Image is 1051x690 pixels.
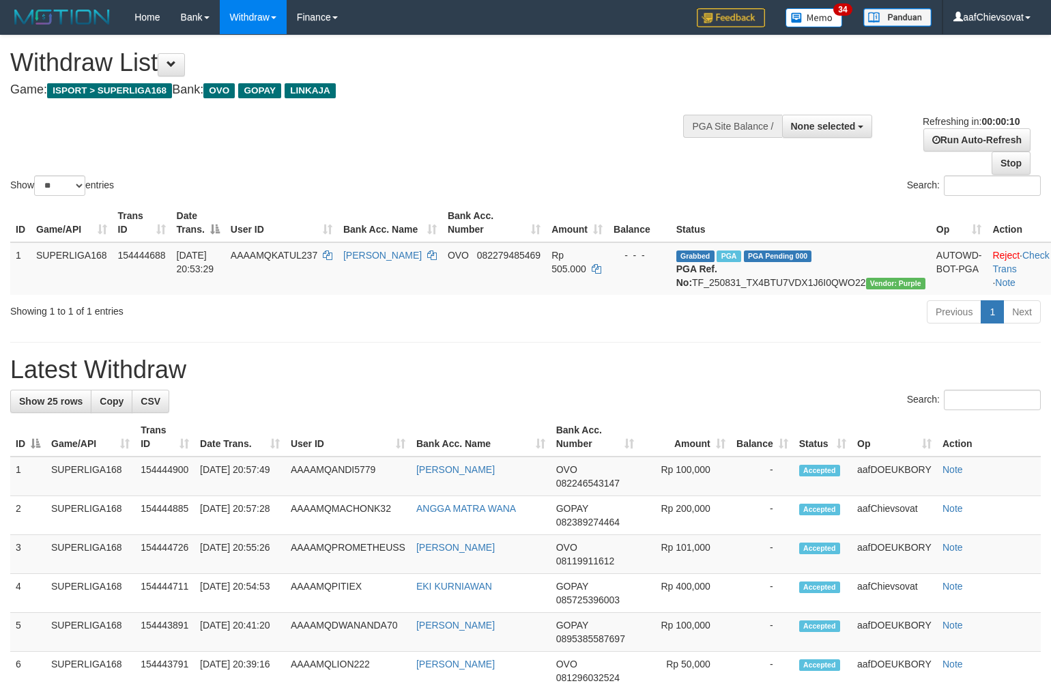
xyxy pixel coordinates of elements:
[556,556,615,566] span: Copy 08119911612 to clipboard
[852,535,937,574] td: aafDOEUKBORY
[799,620,840,632] span: Accepted
[782,115,873,138] button: None selected
[171,203,225,242] th: Date Trans.: activate to sort column descending
[46,613,135,652] td: SUPERLIGA168
[992,152,1031,175] a: Stop
[10,7,114,27] img: MOTION_logo.png
[343,250,422,261] a: [PERSON_NAME]
[556,672,620,683] span: Copy 081296032524 to clipboard
[942,464,963,475] a: Note
[799,659,840,671] span: Accepted
[556,517,620,528] span: Copy 082389274464 to clipboard
[177,250,214,274] span: [DATE] 20:53:29
[416,542,495,553] a: [PERSON_NAME]
[942,542,963,553] a: Note
[477,250,541,261] span: Copy 082279485469 to clipboard
[931,203,988,242] th: Op: activate to sort column ascending
[10,496,46,535] td: 2
[995,277,1016,288] a: Note
[799,581,840,593] span: Accepted
[100,396,124,407] span: Copy
[639,496,731,535] td: Rp 200,000
[10,613,46,652] td: 5
[10,457,46,496] td: 1
[132,390,169,413] a: CSV
[10,203,31,242] th: ID
[791,121,856,132] span: None selected
[697,8,765,27] img: Feedback.jpg
[195,574,285,613] td: [DATE] 20:54:53
[46,574,135,613] td: SUPERLIGA168
[135,496,195,535] td: 154444885
[10,418,46,457] th: ID: activate to sort column descending
[10,299,428,318] div: Showing 1 to 1 of 1 entries
[135,613,195,652] td: 154443891
[416,464,495,475] a: [PERSON_NAME]
[556,581,588,592] span: GOPAY
[852,418,937,457] th: Op: activate to sort column ascending
[442,203,546,242] th: Bank Acc. Number: activate to sort column ascending
[614,248,665,262] div: - - -
[285,457,411,496] td: AAAAMQANDI5779
[556,594,620,605] span: Copy 085725396003 to clipboard
[671,242,931,295] td: TF_250831_TX4BTU7VDX1J6I0QWO22
[10,535,46,574] td: 3
[135,535,195,574] td: 154444726
[992,250,1020,261] a: Reject
[907,175,1041,196] label: Search:
[285,418,411,457] th: User ID: activate to sort column ascending
[799,543,840,554] span: Accepted
[852,496,937,535] td: aafChievsovat
[195,418,285,457] th: Date Trans.: activate to sort column ascending
[195,457,285,496] td: [DATE] 20:57:49
[794,418,852,457] th: Status: activate to sort column ascending
[238,83,281,98] span: GOPAY
[285,83,336,98] span: LINKAJA
[907,390,1041,410] label: Search:
[937,418,1041,457] th: Action
[927,300,981,324] a: Previous
[608,203,671,242] th: Balance
[47,83,172,98] span: ISPORT > SUPERLIGA168
[671,203,931,242] th: Status
[981,300,1004,324] a: 1
[942,503,963,514] a: Note
[852,457,937,496] td: aafDOEUKBORY
[118,250,166,261] span: 154444688
[135,457,195,496] td: 154444900
[285,535,411,574] td: AAAAMQPROMETHEUSS
[46,496,135,535] td: SUPERLIGA168
[285,574,411,613] td: AAAAMQPITIEX
[135,574,195,613] td: 154444711
[10,242,31,295] td: 1
[225,203,338,242] th: User ID: activate to sort column ascending
[231,250,317,261] span: AAAAMQKATUL237
[866,278,925,289] span: Vendor URL: https://trx4.1velocity.biz
[639,418,731,457] th: Amount: activate to sort column ascending
[448,250,469,261] span: OVO
[717,250,740,262] span: Marked by aafsoycanthlai
[676,250,715,262] span: Grabbed
[639,613,731,652] td: Rp 100,000
[10,574,46,613] td: 4
[944,390,1041,410] input: Search:
[731,574,794,613] td: -
[923,116,1020,127] span: Refreshing in:
[135,418,195,457] th: Trans ID: activate to sort column ascending
[852,613,937,652] td: aafDOEUKBORY
[981,116,1020,127] strong: 00:00:10
[731,613,794,652] td: -
[556,542,577,553] span: OVO
[731,418,794,457] th: Balance: activate to sort column ascending
[556,633,625,644] span: Copy 0895385587697 to clipboard
[416,659,495,670] a: [PERSON_NAME]
[31,242,113,295] td: SUPERLIGA168
[556,503,588,514] span: GOPAY
[10,390,91,413] a: Show 25 rows
[799,465,840,476] span: Accepted
[731,457,794,496] td: -
[338,203,442,242] th: Bank Acc. Name: activate to sort column ascending
[1003,300,1041,324] a: Next
[285,613,411,652] td: AAAAMQDWANANDA70
[731,496,794,535] td: -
